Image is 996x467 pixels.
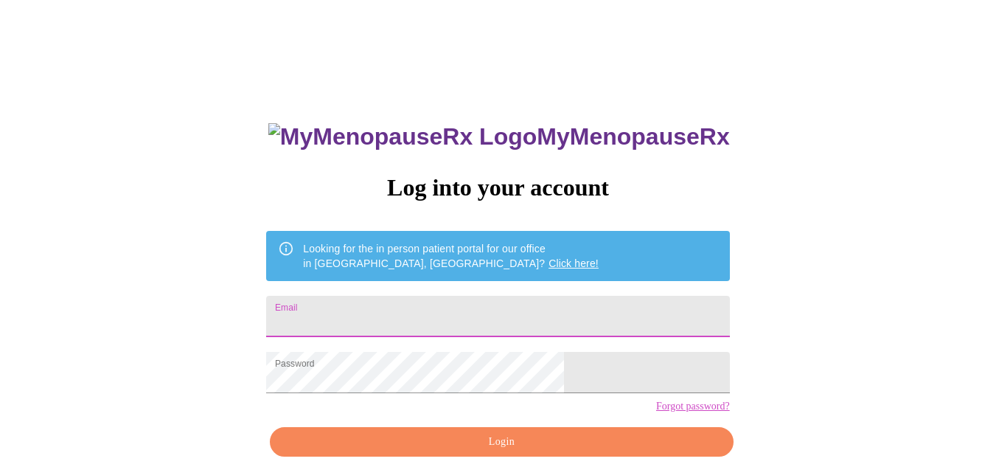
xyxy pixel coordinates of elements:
[268,123,730,151] h3: MyMenopauseRx
[287,433,716,452] span: Login
[266,174,729,201] h3: Log into your account
[268,123,537,151] img: MyMenopauseRx Logo
[303,235,599,277] div: Looking for the in person patient portal for our office in [GEOGRAPHIC_DATA], [GEOGRAPHIC_DATA]?
[656,401,730,412] a: Forgot password?
[549,257,599,269] a: Click here!
[270,427,733,457] button: Login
